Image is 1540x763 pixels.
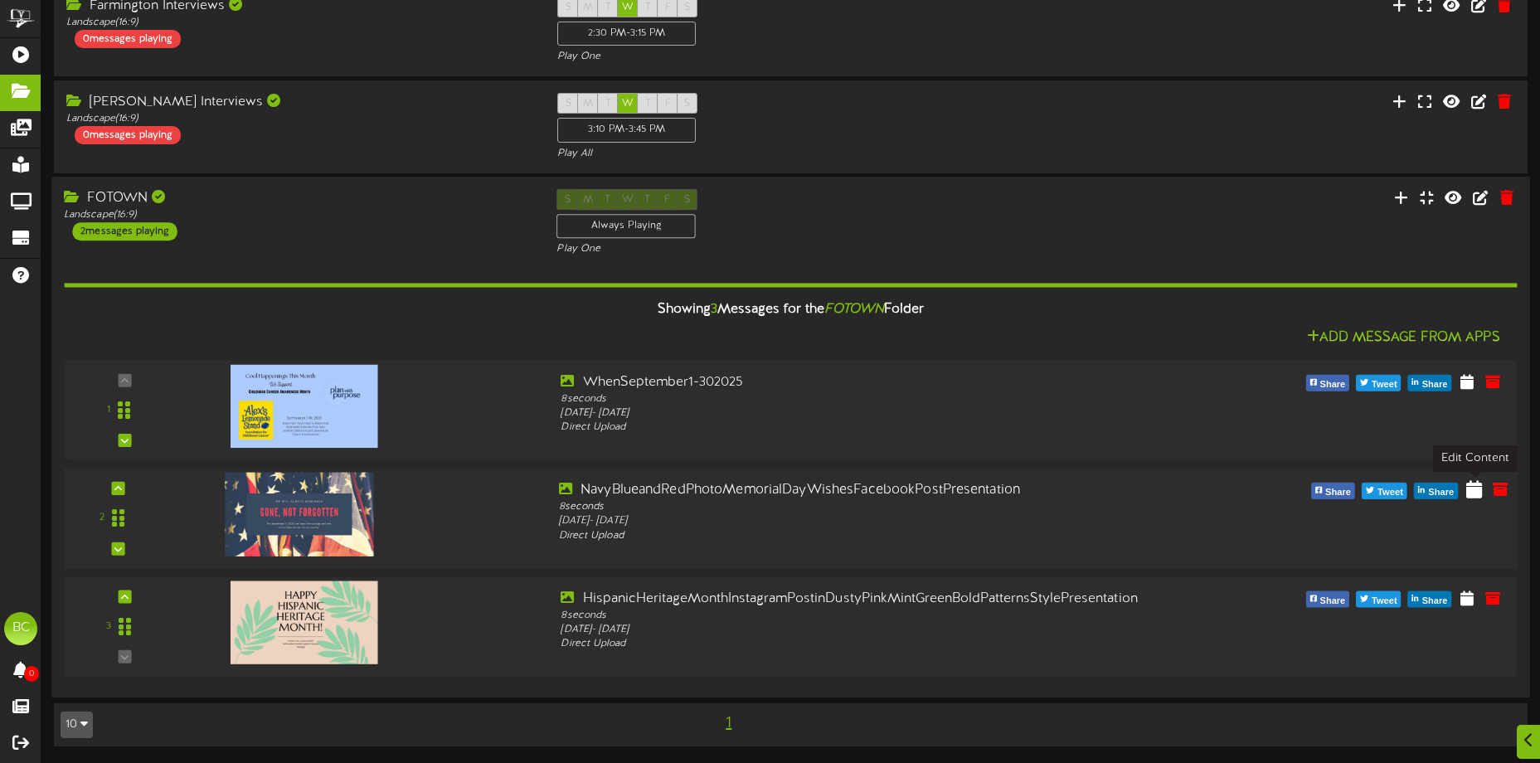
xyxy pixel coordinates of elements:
span: S [566,2,571,13]
span: F [665,2,671,13]
div: Direct Upload [561,637,1141,651]
button: Tweet [1362,483,1407,499]
span: 3 [711,301,717,316]
div: Landscape ( 16:9 ) [66,16,532,30]
div: Direct Upload [561,420,1141,435]
i: FOTOWN [824,301,884,316]
button: Share [1306,375,1350,391]
span: S [684,2,690,13]
div: 0 messages playing [75,126,181,144]
span: W [622,98,634,109]
span: S [684,98,690,109]
div: Play All [557,147,1023,161]
div: FOTOWN [64,189,532,208]
span: M [583,98,593,109]
div: Play One [556,242,1024,256]
button: Share [1414,483,1458,499]
button: Tweet [1356,375,1401,391]
div: Landscape ( 16:9 ) [66,112,532,126]
div: [DATE] - [DATE] [561,406,1141,420]
div: 2 messages playing [72,222,177,241]
div: HispanicHeritageMonthInstagramPostinDustyPinkMintGreenBoldPatternsStylePresentation [561,589,1141,608]
div: Showing Messages for the Folder [51,291,1529,327]
div: NavyBlueandRedPhotoMemorialDayWishesFacebookPostPresentation [559,480,1145,499]
span: S [566,98,571,109]
div: WhenSeptember1-302025 [561,372,1141,391]
img: f635e159-7a30-4158-b220-6d393375c05a.jpg [231,581,378,663]
img: e8d1a9f1-4756-4b2e-b2b3-b8a1a328677e.jpg [225,472,374,556]
div: 8 seconds [559,500,1145,514]
div: 2:30 PM - 3:15 PM [557,22,696,46]
span: Share [1317,376,1349,394]
span: T [605,2,611,13]
span: 1 [721,714,736,732]
div: Direct Upload [559,528,1145,542]
button: Tweet [1356,590,1401,607]
span: F [665,98,671,109]
span: 0 [24,666,39,682]
button: Add Message From Apps [1302,327,1505,347]
span: Tweet [1368,376,1400,394]
div: [DATE] - [DATE] [561,622,1141,636]
div: 8 seconds [561,391,1141,406]
span: Share [1419,591,1451,610]
span: T [605,98,611,109]
div: 3:10 PM - 3:45 PM [557,118,696,142]
img: 475d39f0-7ce6-45a5-8f13-32776de53fe0.jpg [231,364,378,447]
span: Tweet [1374,484,1406,502]
button: Share [1408,590,1452,607]
span: Share [1419,376,1451,394]
span: Share [1425,484,1457,502]
button: Share [1311,483,1355,499]
span: W [622,2,634,13]
span: Share [1317,591,1349,610]
button: Share [1408,375,1452,391]
button: Share [1306,590,1350,607]
div: [DATE] - [DATE] [559,514,1145,528]
span: M [583,2,593,13]
div: Always Playing [556,214,696,238]
div: Landscape ( 16:9 ) [64,208,532,222]
div: 8 seconds [561,608,1141,622]
span: T [645,2,651,13]
div: BC [4,612,37,645]
span: Tweet [1368,591,1400,610]
span: Share [1322,484,1354,502]
button: 10 [61,712,93,738]
span: T [645,98,651,109]
div: [PERSON_NAME] Interviews [66,93,532,112]
div: 0 messages playing [75,30,181,48]
div: Play One [557,50,1023,64]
